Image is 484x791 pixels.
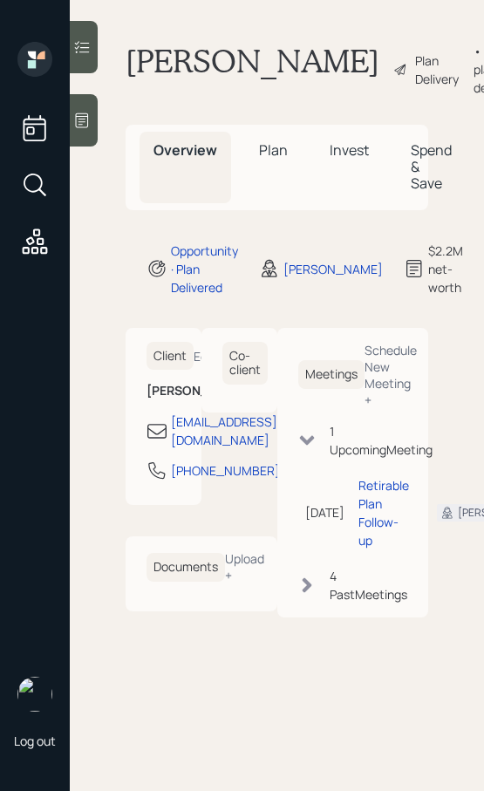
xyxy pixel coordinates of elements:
[147,553,225,582] h6: Documents
[147,384,181,399] h6: [PERSON_NAME]
[330,567,408,603] div: 4 Past Meeting s
[358,476,409,549] div: Retirable Plan Follow-up
[259,140,288,160] span: Plan
[194,348,215,365] div: Edit
[171,413,277,449] div: [EMAIL_ADDRESS][DOMAIN_NAME]
[147,342,194,371] h6: Client
[305,503,344,522] div: [DATE]
[14,733,56,749] div: Log out
[283,260,383,278] div: [PERSON_NAME]
[126,42,379,97] h1: [PERSON_NAME]
[153,140,217,160] span: Overview
[411,140,452,193] span: Spend & Save
[171,461,280,480] div: [PHONE_NUMBER]
[330,140,369,160] span: Invest
[225,550,264,583] div: Upload +
[17,677,52,712] img: sami-boghos-headshot.png
[222,342,268,385] h6: Co-client
[171,242,238,297] div: Opportunity · Plan Delivered
[428,242,463,297] div: $2.2M net-worth
[298,360,365,389] h6: Meetings
[365,342,417,408] div: Schedule New Meeting +
[330,422,433,459] div: 1 Upcoming Meeting
[415,51,465,88] div: Plan Delivery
